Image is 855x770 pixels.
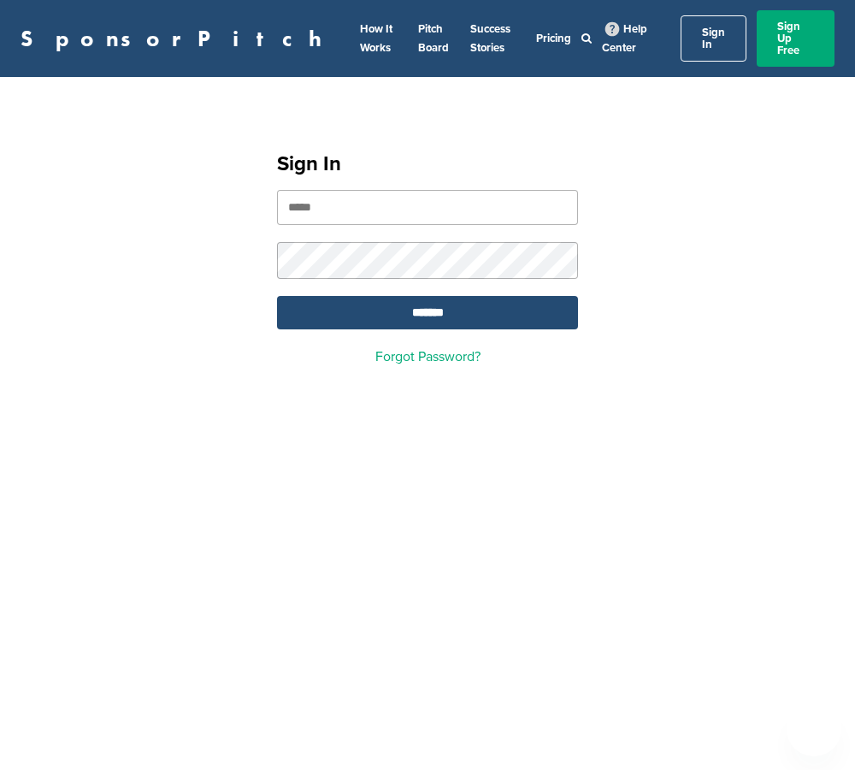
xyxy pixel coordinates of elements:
a: Forgot Password? [375,348,481,365]
a: Help Center [602,19,647,58]
a: Pitch Board [418,22,449,55]
a: How It Works [360,22,392,55]
h1: Sign In [277,149,578,180]
a: Success Stories [470,22,510,55]
a: Pricing [536,32,571,45]
a: Sign Up Free [757,10,834,67]
iframe: Button to launch messaging window [787,702,841,756]
a: Sign In [681,15,746,62]
a: SponsorPitch [21,27,333,50]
